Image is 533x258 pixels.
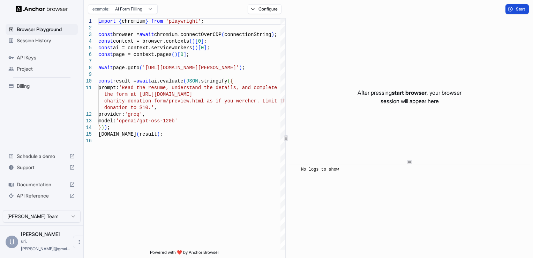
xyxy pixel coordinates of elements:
span: const [98,32,113,37]
span: JSON [186,78,198,84]
span: ; [160,131,163,137]
span: ( [227,78,230,84]
span: uri.degen@gmail.com [21,238,70,251]
span: { [119,19,122,24]
span: page = context.pages [113,52,172,57]
span: const [98,38,113,44]
div: Project [6,63,78,74]
span: Schedule a demo [17,153,67,160]
span: const [98,78,113,84]
span: browser = [113,32,140,37]
span: charity-donation-form/preview.html as if you were [104,98,248,104]
span: await [136,78,151,84]
span: } [145,19,148,24]
span: , [142,112,145,117]
span: import [98,19,116,24]
span: result [140,131,157,137]
button: Start [505,4,529,14]
span: '[URL][DOMAIN_NAME][PERSON_NAME]' [142,65,239,71]
span: ] [183,52,186,57]
span: connectionString [224,32,271,37]
div: Billing [6,80,78,92]
div: 10 [84,78,92,85]
span: Session History [17,37,75,44]
span: await [140,32,154,37]
span: the form at [URL][DOMAIN_NAME] [104,92,192,97]
span: [ [195,38,198,44]
div: 14 [84,124,92,131]
span: provider: [98,112,125,117]
div: Documentation [6,179,78,190]
span: ( [136,131,139,137]
div: 7 [84,58,92,65]
div: 2 [84,25,92,31]
span: No logs to show [301,167,339,172]
div: 3 [84,31,92,38]
div: 13 [84,118,92,124]
button: Open menu [73,236,85,248]
span: ( [222,32,224,37]
span: API Reference [17,192,67,199]
div: 5 [84,45,92,51]
span: [ [198,45,201,51]
span: const [98,45,113,51]
div: Support [6,162,78,173]
div: Schedule a demo [6,151,78,162]
span: .stringify [198,78,227,84]
span: ( [192,45,195,51]
span: Powered with ❤️ by Anchor Browser [150,250,219,258]
span: Billing [17,83,75,89]
span: 0 [198,38,201,44]
span: chromium [122,19,145,24]
div: 6 [84,51,92,58]
span: ; [207,45,210,51]
span: ( [189,38,192,44]
span: context = browser.contexts [113,38,189,44]
span: example: [92,6,110,12]
div: 16 [84,138,92,144]
span: const [98,52,113,57]
p: After pressing , your browser session will appear here [358,88,461,105]
span: ai = context.serviceWorkers [113,45,192,51]
span: , [154,105,157,110]
span: page.goto [113,65,140,71]
span: ) [174,52,177,57]
span: chromium.connectOverCDP [154,32,222,37]
span: ; [186,52,189,57]
span: 0 [201,45,204,51]
span: start browser [392,89,427,96]
span: ; [201,19,204,24]
div: Browser Playground [6,24,78,35]
span: her. Limit the [248,98,289,104]
span: 0 [180,52,183,57]
div: 4 [84,38,92,45]
div: API Reference [6,190,78,201]
span: ( [183,78,186,84]
img: Anchor Logo [16,6,68,12]
span: ; [274,32,277,37]
span: [DOMAIN_NAME] [98,131,136,137]
div: 15 [84,131,92,138]
span: result = [113,78,136,84]
span: ] [204,45,207,51]
span: ) [104,125,107,130]
div: 11 [84,85,92,91]
span: 'openai/gpt-oss-120b' [116,118,177,124]
span: ) [271,32,274,37]
div: 1 [84,18,92,25]
span: API Keys [17,54,75,61]
span: Uri Degen [21,231,60,237]
span: [ [178,52,180,57]
span: 'Read the resume, understand the details, and comp [119,85,265,91]
div: 8 [84,65,92,71]
span: ) [239,65,242,71]
span: ) [101,125,104,130]
div: U [6,236,18,248]
span: ] [201,38,204,44]
span: ) [195,45,198,51]
span: ; [204,38,207,44]
span: Start [516,6,526,12]
span: ) [157,131,160,137]
button: Configure [248,4,281,14]
span: 'playwright' [166,19,201,24]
